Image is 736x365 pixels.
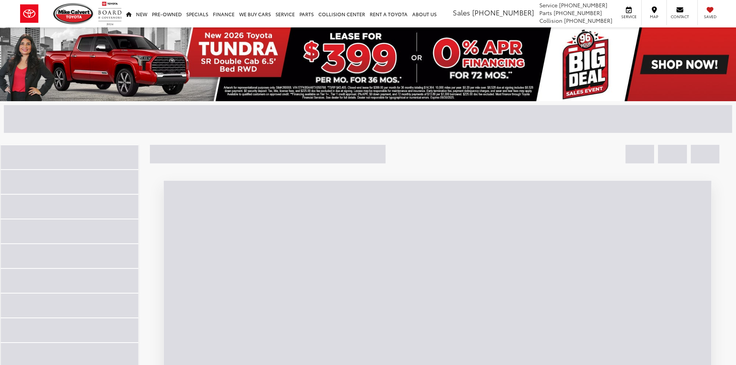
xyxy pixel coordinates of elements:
[702,14,719,19] span: Saved
[564,17,612,24] span: [PHONE_NUMBER]
[671,14,689,19] span: Contact
[53,3,94,24] img: Mike Calvert Toyota
[472,7,534,17] span: [PHONE_NUMBER]
[453,7,470,17] span: Sales
[559,1,607,9] span: [PHONE_NUMBER]
[539,17,563,24] span: Collision
[646,14,663,19] span: Map
[539,1,558,9] span: Service
[554,9,602,17] span: [PHONE_NUMBER]
[620,14,637,19] span: Service
[539,9,552,17] span: Parts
